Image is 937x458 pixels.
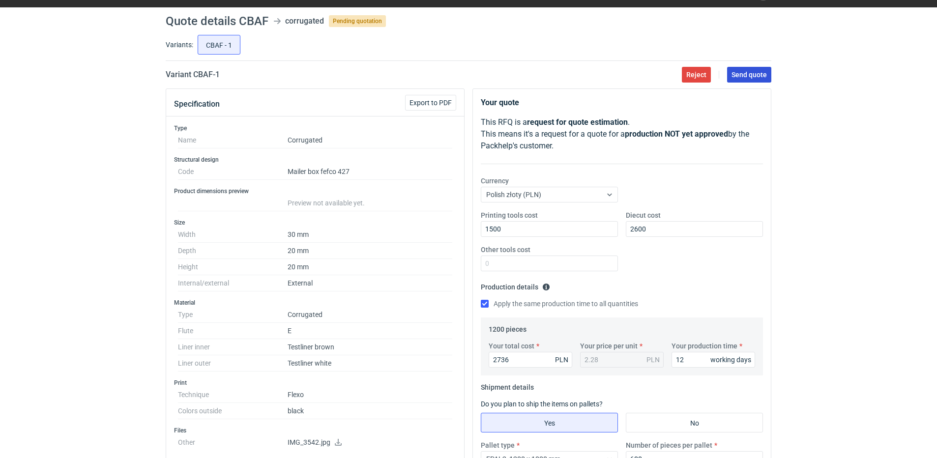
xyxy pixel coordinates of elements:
dt: Code [178,164,288,180]
button: Reject [682,67,711,83]
dt: Internal/external [178,275,288,291]
dd: 20 mm [288,259,452,275]
div: working days [710,355,751,365]
h3: Print [174,379,456,387]
span: Pending quotation [329,15,386,27]
label: Number of pieces per pallet [626,440,712,450]
dd: 30 mm [288,227,452,243]
h3: Product dimensions preview [174,187,456,195]
dt: Type [178,307,288,323]
input: 0 [489,352,572,368]
h3: Material [174,299,456,307]
input: 0 [481,221,618,237]
label: Yes [481,413,618,432]
dd: E [288,323,452,339]
div: PLN [646,355,660,365]
dd: Corrugated [288,307,452,323]
input: 0 [672,352,755,368]
label: Apply the same production time to all quantities [481,299,638,309]
span: Polish złoty (PLN) [486,191,541,199]
label: Diecut cost [626,210,661,220]
legend: 1200 pieces [489,321,527,333]
h3: Files [174,427,456,434]
strong: production NOT yet approved [625,129,728,139]
p: This RFQ is a . This means it's a request for a quote for a by the Packhelp's customer. [481,116,763,152]
span: Send quote [732,71,767,78]
label: No [626,413,763,432]
dd: Testliner white [288,355,452,372]
h1: Quote details CBAF [166,15,268,27]
label: CBAF - 1 [198,35,240,55]
dt: Colors outside [178,403,288,419]
dd: Testliner brown [288,339,452,355]
dd: black [288,403,452,419]
label: Your production time [672,341,737,351]
dt: Technique [178,387,288,403]
span: Export to PDF [410,99,452,106]
dd: Corrugated [288,132,452,148]
legend: Shipment details [481,379,534,391]
dd: Mailer box fefco 427 [288,164,452,180]
label: Other tools cost [481,245,530,255]
strong: Your quote [481,98,519,107]
input: 0 [481,256,618,271]
dt: Flute [178,323,288,339]
button: Send quote [727,67,771,83]
dt: Liner outer [178,355,288,372]
strong: request for quote estimation [527,117,628,127]
legend: Production details [481,279,550,291]
button: Export to PDF [405,95,456,111]
label: Pallet type [481,440,515,450]
dt: Width [178,227,288,243]
dt: Depth [178,243,288,259]
dt: Liner inner [178,339,288,355]
label: Currency [481,176,509,186]
dd: Flexo [288,387,452,403]
div: PLN [555,355,568,365]
label: Your price per unit [580,341,638,351]
dt: Name [178,132,288,148]
div: corrugated [285,15,324,27]
h3: Type [174,124,456,132]
span: Preview not available yet. [288,199,365,207]
input: 0 [626,221,763,237]
span: Reject [686,71,706,78]
label: Variants: [166,40,193,50]
dd: 20 mm [288,243,452,259]
dd: External [288,275,452,291]
p: IMG_3542.jpg [288,438,452,447]
h3: Structural design [174,156,456,164]
h3: Size [174,219,456,227]
dt: Height [178,259,288,275]
label: Your total cost [489,341,534,351]
button: Specification [174,92,220,116]
h2: Variant CBAF - 1 [166,69,220,81]
label: Do you plan to ship the items on pallets? [481,400,603,408]
label: Printing tools cost [481,210,538,220]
